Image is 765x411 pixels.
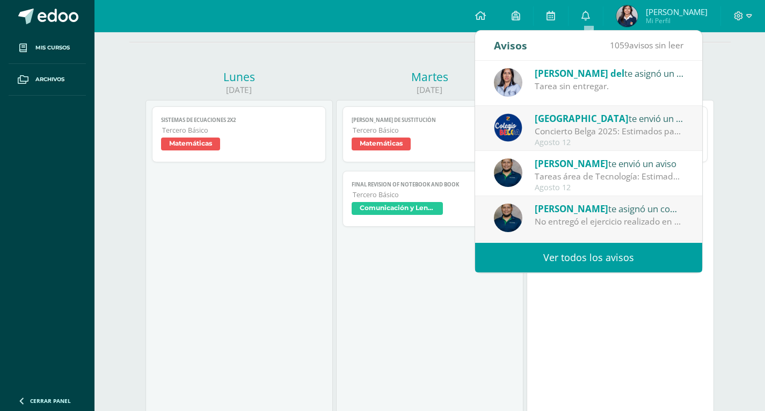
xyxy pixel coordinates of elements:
[475,243,702,272] a: Ver todos los avisos
[145,84,333,96] div: [DATE]
[535,215,684,228] div: No entregó el ejercicio realizado en clase. Puede entregar a más tardar el [DATE] 14 sobre el 80%.
[616,5,638,27] img: d668e0b2d52cd3b6410e50fea92fc877.png
[162,126,317,135] span: Tercero Básico
[161,117,317,124] span: Sistemas de Ecuaciones 2x2
[535,170,684,183] div: Tareas área de Tecnología: Estimados padres de familia: Reciban un cordial saludo. El motivo de e...
[352,117,508,124] span: [PERSON_NAME] de Sustitución
[352,181,508,188] span: Final revision of notebook and book
[353,126,508,135] span: Tercero Básico
[9,32,86,64] a: Mis cursos
[494,68,522,97] img: 8adba496f07abd465d606718f465fded.png
[646,6,708,17] span: [PERSON_NAME]
[494,204,522,232] img: d75c63bec02e1283ee24e764633d115c.png
[35,75,64,84] span: Archivos
[535,112,629,125] span: [GEOGRAPHIC_DATA]
[535,125,684,138] div: Concierto Belga 2025: Estimados padres y madres de familia: Les saludamos cordialmente deseando q...
[535,157,608,170] span: [PERSON_NAME]
[336,69,523,84] div: Martes
[535,156,684,170] div: te envió un aviso
[343,171,517,227] a: Final revision of notebook and bookTercero BásicoComunicación y Lenguaje Idioma Extranjero Inglés
[152,106,326,162] a: Sistemas de Ecuaciones 2x2Tercero BásicoMatemáticas
[535,201,684,215] div: te asignó un comentario en 'Ejercicio 5, Wikis' para 'Tecnologías del Aprendizaje y la Comunicación'
[30,397,71,405] span: Cerrar panel
[161,138,220,150] span: Matemáticas
[343,106,517,162] a: [PERSON_NAME] de SustituciónTercero BásicoMatemáticas
[535,80,684,92] div: Tarea sin entregar.
[145,69,333,84] div: Lunes
[9,64,86,96] a: Archivos
[494,113,522,142] img: 919ad801bb7643f6f997765cf4083301.png
[535,138,684,147] div: Agosto 12
[535,66,684,80] div: te asignó un comentario en 'Sistemas de Ecuaciones (Sustitución)' para 'Matemáticas'
[610,39,629,51] span: 1059
[352,138,411,150] span: Matemáticas
[535,67,624,80] span: [PERSON_NAME] del
[646,16,708,25] span: Mi Perfil
[535,203,608,215] span: [PERSON_NAME]
[535,111,684,125] div: te envió un aviso
[610,39,683,51] span: avisos sin leer
[353,190,508,199] span: Tercero Básico
[494,158,522,187] img: d75c63bec02e1283ee24e764633d115c.png
[494,31,527,60] div: Avisos
[535,183,684,192] div: Agosto 12
[352,202,443,215] span: Comunicación y Lenguaje Idioma Extranjero Inglés
[35,44,70,52] span: Mis cursos
[336,84,523,96] div: [DATE]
